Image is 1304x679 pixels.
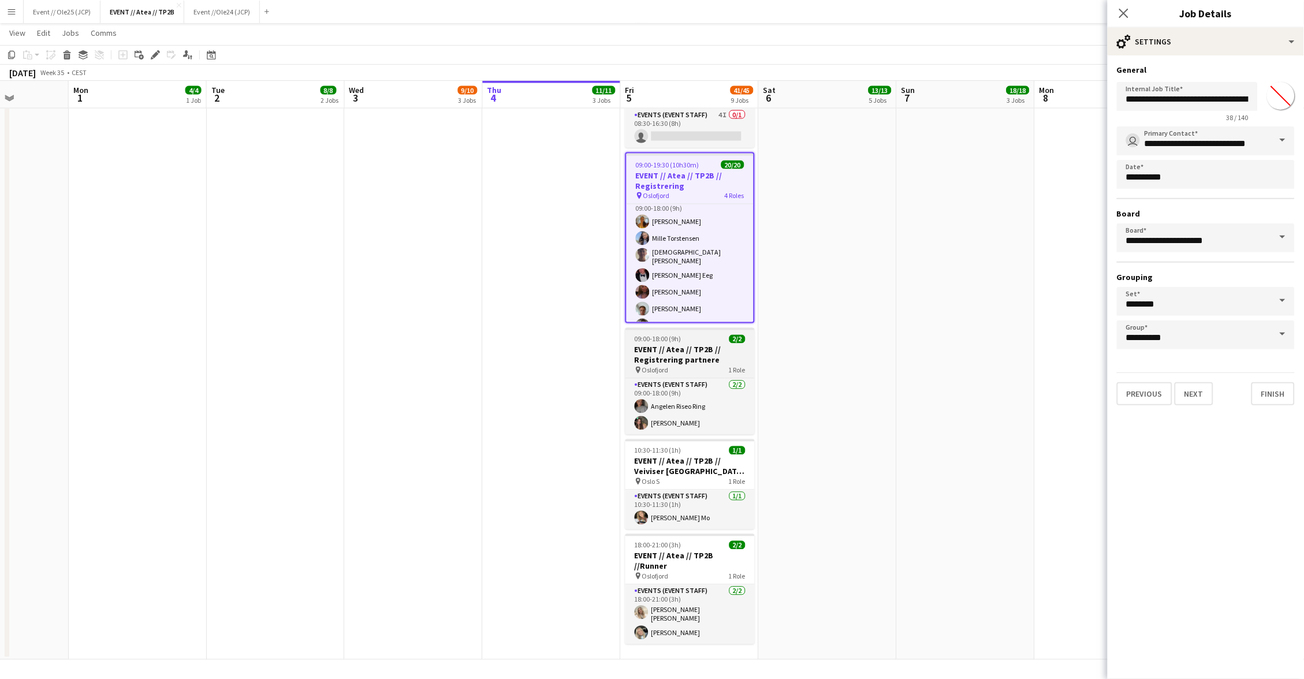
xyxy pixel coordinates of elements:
span: 38 / 140 [1217,113,1258,122]
span: 09:00-19:30 (10h30m) [636,161,699,169]
h3: EVENT // Atea // TP2B // Registrering [627,170,754,191]
app-card-role: Events (Event Staff)2/218:00-21:00 (3h)[PERSON_NAME] [PERSON_NAME][PERSON_NAME] [625,585,755,644]
span: Oslofjord [643,192,670,200]
span: 6 [762,91,776,105]
h3: EVENT // Atea // TP2B // Veiviser [GEOGRAPHIC_DATA] S [625,456,755,477]
span: 41/45 [731,86,754,95]
h3: EVENT // Atea // TP2B //Runner [625,551,755,572]
app-job-card: 09:00-18:00 (9h)2/2EVENT // Atea // TP2B // Registrering partnere Oslofjord1 RoleEvents (Event St... [625,328,755,435]
span: 13/13 [869,86,892,95]
span: 1 Role [729,366,746,375]
app-job-card: 18:00-21:00 (3h)2/2EVENT // Atea // TP2B //Runner Oslofjord1 RoleEvents (Event Staff)2/218:00-21:... [625,534,755,644]
span: 3 [348,91,364,105]
div: CEST [72,68,87,77]
app-card-role: Events (Event Staff)2/209:00-18:00 (9h)Angelen Riseo Ring[PERSON_NAME] [625,379,755,435]
span: 8/8 [321,86,337,95]
span: Jobs [62,28,79,38]
span: 5 [624,91,635,105]
span: 7 [900,91,915,105]
span: 2/2 [729,541,746,550]
span: Tue [211,85,225,95]
span: Mon [1040,85,1055,95]
span: 20/20 [721,161,744,169]
span: View [9,28,25,38]
app-card-role: Events (Event Staff)1/110:30-11:30 (1h)[PERSON_NAME] Mo [625,490,755,529]
span: 4/4 [185,86,202,95]
span: Week 35 [38,68,67,77]
h3: General [1117,65,1295,75]
a: Jobs [57,25,84,40]
div: 3 Jobs [593,96,615,105]
span: 2 [210,91,225,105]
span: 1 Role [729,572,746,581]
span: 1 Role [729,477,746,486]
span: 10:30-11:30 (1h) [635,446,681,455]
span: Comms [91,28,117,38]
a: Edit [32,25,55,40]
app-card-role: Events (Event Staff)9/909:00-18:00 (9h)[PERSON_NAME]Mille Torstensen[DEMOGRAPHIC_DATA][PERSON_NAM... [627,194,754,371]
span: Oslofjord [642,366,669,375]
span: Oslofjord [642,572,669,581]
span: 9/10 [458,86,478,95]
span: 8 [1038,91,1055,105]
div: 1 Job [186,96,201,105]
button: Previous [1117,382,1172,405]
button: EVENT // Atea // TP2B [100,1,184,23]
div: 2 Jobs [321,96,339,105]
div: 3 Jobs [459,96,477,105]
a: Comms [86,25,121,40]
span: 2/2 [729,335,746,344]
div: 5 Jobs [869,96,891,105]
a: View [5,25,30,40]
span: Mon [73,85,88,95]
button: Event // Ole25 (JCP) [24,1,100,23]
span: 18/18 [1007,86,1030,95]
h3: Board [1117,208,1295,219]
div: Settings [1108,28,1304,55]
span: Edit [37,28,50,38]
span: 11/11 [593,86,616,95]
button: Next [1175,382,1213,405]
span: 09:00-18:00 (9h) [635,335,681,344]
span: 1 [72,91,88,105]
span: Sat [763,85,776,95]
span: Sun [901,85,915,95]
div: [DATE] [9,67,36,79]
span: Fri [625,85,635,95]
div: 3 Jobs [1007,96,1029,105]
span: 1/1 [729,446,746,455]
span: 18:00-21:00 (3h) [635,541,681,550]
button: Event //Ole24 (JCP) [184,1,260,23]
span: 4 [486,91,502,105]
span: Thu [487,85,502,95]
h3: EVENT // Atea // TP2B // Registrering partnere [625,345,755,365]
h3: Job Details [1108,6,1304,21]
span: Wed [349,85,364,95]
span: 4 Roles [725,192,744,200]
h3: Grouping [1117,272,1295,282]
app-card-role: Events (Event Staff)4I0/108:30-16:30 (8h) [625,109,755,148]
app-job-card: 09:00-19:30 (10h30m)20/20EVENT // Atea // TP2B // Registrering Oslofjord4 Roles[PERSON_NAME] [PER... [625,152,755,323]
button: Finish [1251,382,1295,405]
span: Oslo S [642,477,660,486]
app-job-card: 10:30-11:30 (1h)1/1EVENT // Atea // TP2B // Veiviser [GEOGRAPHIC_DATA] S Oslo S1 RoleEvents (Even... [625,439,755,529]
div: 9 Jobs [731,96,753,105]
